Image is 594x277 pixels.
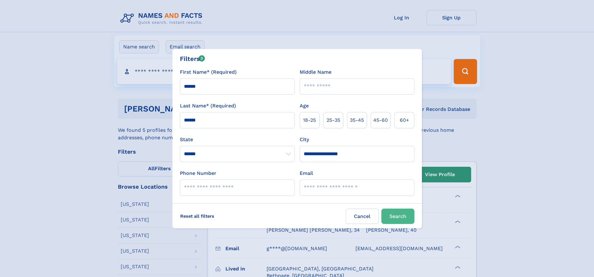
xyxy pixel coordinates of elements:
[300,136,309,143] label: City
[326,116,340,124] span: 25‑35
[180,68,237,76] label: First Name* (Required)
[180,54,205,63] div: Filters
[303,116,316,124] span: 18‑25
[176,209,218,224] label: Reset all filters
[381,209,414,224] button: Search
[300,68,331,76] label: Middle Name
[180,170,216,177] label: Phone Number
[350,116,364,124] span: 35‑45
[400,116,409,124] span: 60+
[180,102,236,110] label: Last Name* (Required)
[180,136,295,143] label: State
[373,116,388,124] span: 45‑60
[300,170,313,177] label: Email
[300,102,309,110] label: Age
[346,209,379,224] label: Cancel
